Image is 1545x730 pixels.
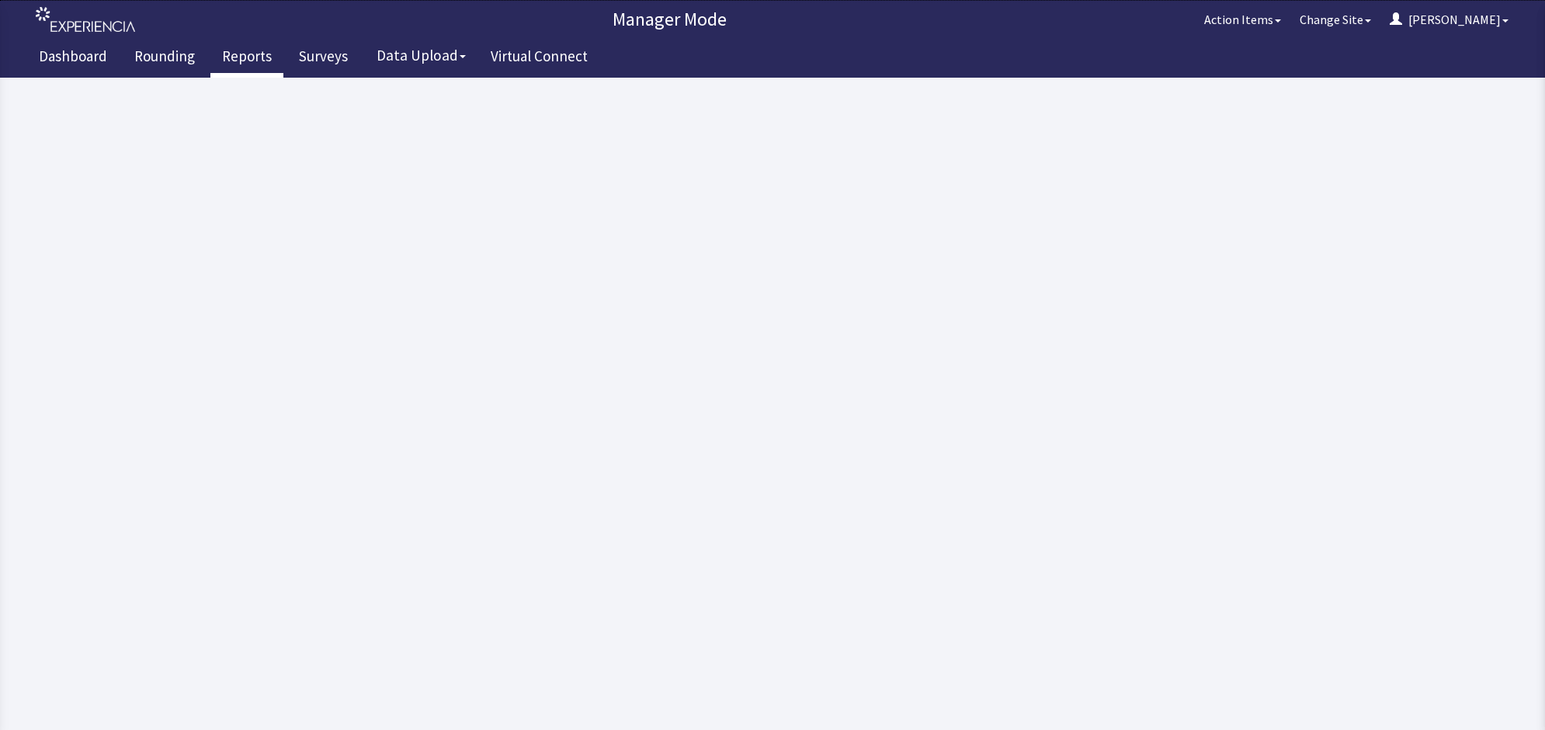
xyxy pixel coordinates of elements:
[210,39,283,78] a: Reports
[123,39,207,78] a: Rounding
[1380,4,1518,35] button: [PERSON_NAME]
[1290,4,1380,35] button: Change Site
[287,39,359,78] a: Surveys
[27,39,119,78] a: Dashboard
[36,7,135,33] img: experiencia_logo.png
[144,7,1195,32] p: Manager Mode
[367,41,475,70] button: Data Upload
[1195,4,1290,35] button: Action Items
[479,39,599,78] a: Virtual Connect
